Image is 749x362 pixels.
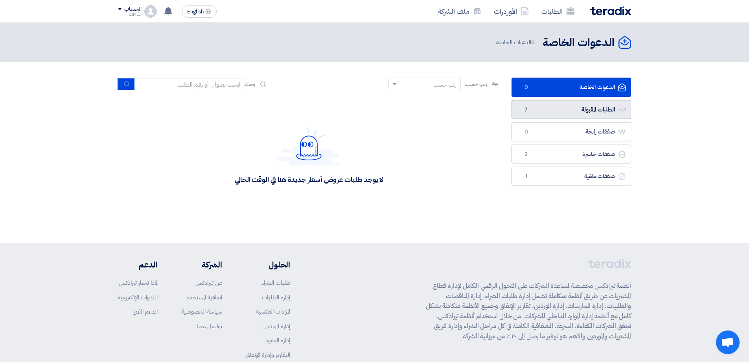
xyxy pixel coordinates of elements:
[118,293,158,302] a: الندوات الإلكترونية
[543,35,615,50] h2: الدعوات الخاصة
[512,145,631,164] a: صفقات خاسرة2
[182,5,217,18] button: English
[716,330,740,354] a: Open chat
[256,307,290,316] a: المزادات العكسية
[245,80,255,88] span: بحث
[144,5,157,18] img: profile_test.png
[263,322,290,330] a: إدارة الموردين
[124,6,141,13] div: الحساب
[512,167,631,186] a: صفقات ملغية1
[521,150,531,158] span: 2
[118,12,141,17] div: DIMEC
[181,259,222,271] li: الشركة
[512,100,631,119] a: الطلبات المقبولة7
[521,84,531,91] span: 0
[496,38,536,47] span: الدعوات الخاصة
[197,322,222,330] a: تواصل معنا
[512,122,631,141] a: صفقات رابحة0
[531,38,535,46] span: 0
[521,173,531,180] span: 1
[187,9,204,15] span: English
[261,278,290,287] a: طلبات الشراء
[118,259,158,271] li: الدعم
[488,2,535,20] a: الأوردرات
[535,2,581,20] a: الطلبات
[195,278,222,287] a: عن تيرادكس
[135,78,245,90] input: ابحث بعنوان أو رقم الطلب
[426,281,631,341] p: أنظمة تيرادكس مخصصة لمساعدة الشركات على التحول الرقمي الكامل لإدارة قطاع المشتريات عن طريق أنظمة ...
[512,78,631,97] a: الدعوات الخاصة0
[434,81,456,89] div: رتب حسب
[186,293,222,302] a: اتفاقية المستخدم
[133,307,158,316] a: الدعم الفني
[265,336,290,345] a: إدارة العقود
[262,293,290,302] a: إدارة الطلبات
[465,80,487,88] span: رتب حسب
[181,307,222,316] a: سياسة الخصوصية
[119,278,158,287] a: لماذا تختار تيرادكس
[246,259,290,271] li: الحلول
[590,6,631,15] img: Teradix logo
[235,175,383,184] div: لا يوجد طلبات عروض أسعار جديدة هنا في الوقت الحالي
[521,128,531,136] span: 0
[246,351,290,359] a: التقارير وإدارة الإنفاق
[521,106,531,114] span: 7
[278,127,340,165] img: Hello
[432,2,488,20] a: ملف الشركة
